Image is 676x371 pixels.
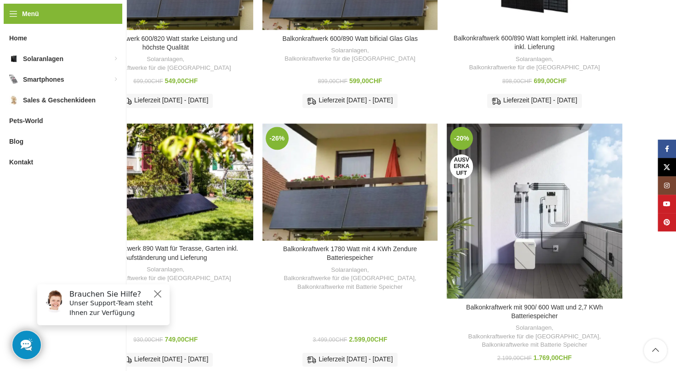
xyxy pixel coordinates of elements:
[284,55,415,63] a: Balkonkraftwerke für die [GEOGRAPHIC_DATA]
[118,353,213,366] div: Lieferzeit [DATE] - [DATE]
[283,245,417,262] a: Balkonkraftwerk 1780 Watt mit 4 KWh Zendure Batteriespeicher
[282,35,417,42] a: Balkonkraftwerk 600/890 Watt bificial Glas Glas
[516,324,551,332] a: Solaranlagen
[534,77,567,84] bdi: 699,00
[147,55,182,64] a: Solaranlagen
[267,266,433,292] div: , ,
[83,265,249,282] div: ,
[118,94,213,107] div: Lieferzeit [DATE] - [DATE]
[302,353,397,366] div: Lieferzeit [DATE] - [DATE]
[94,35,237,51] a: Balkonkraftwerk 600/820 Watt starke Leistung und höchste Qualität
[23,71,64,88] span: Smartphones
[468,332,599,341] a: Balkonkraftwerke für die [GEOGRAPHIC_DATA]
[331,46,367,55] a: Solaranlagen
[9,133,23,150] span: Blog
[9,154,33,170] span: Kontakt
[658,158,676,176] a: X Social Link
[520,355,532,361] span: CHF
[9,96,18,105] img: Sales & Geschenkideen
[451,55,617,72] div: ,
[466,304,603,320] a: Balkonkraftwerk mit 900/ 600 Watt und 2,7 KWh Batteriespeicher
[151,337,163,343] span: CHF
[267,46,433,63] div: ,
[558,354,572,361] span: CHF
[469,63,600,72] a: Balkonkraftwerke für die [GEOGRAPHIC_DATA]
[13,13,36,36] img: Customer service
[658,213,676,231] a: Pinterest Social Link
[9,112,43,129] span: Pets-World
[151,78,163,84] span: CHF
[147,265,182,274] a: Solaranlagen
[83,55,249,72] div: ,
[454,34,615,51] a: Balkonkraftwerk 600/890 Watt komplett inkl. Halterungen inkl. Lieferung
[40,22,134,41] p: Unser Support-Team steht Ihnen zur Verfügung
[331,266,367,275] a: Solaranlagen
[450,154,473,179] span: Ausverkauft
[133,337,163,343] bdi: 930,00
[374,336,387,343] span: CHF
[644,339,667,362] a: Scroll to top button
[534,354,572,361] bdi: 1.769,00
[297,283,403,292] a: Balkonkraftwerke mit Batterie Speicher
[349,77,382,84] bdi: 599,00
[9,54,18,63] img: Solaranlagen
[487,94,582,107] div: Lieferzeit [DATE] - [DATE]
[133,78,163,84] bdi: 699,00
[502,78,532,84] bdi: 898,00
[284,274,415,283] a: Balkonkraftwerke für die [GEOGRAPHIC_DATA]
[184,77,198,84] span: CHF
[100,64,231,73] a: Balkonkraftwerke für die [GEOGRAPHIC_DATA]
[262,124,437,241] a: Balkonkraftwerk 1780 Watt mit 4 KWh Zendure Batteriespeicher
[78,124,253,240] a: Steckerkraftwerk 890 Watt für Terasse, Garten inkl. Aufständerung und Lieferung
[482,341,587,349] a: Balkonkraftwerke mit Batterie Speicher
[516,55,551,64] a: Solaranlagen
[266,127,289,150] span: -26%
[658,176,676,195] a: Instagram Social Link
[520,78,532,84] span: CHF
[451,324,617,349] div: , ,
[318,78,347,84] bdi: 899,00
[165,77,198,84] bdi: 549,00
[349,336,387,343] bdi: 2.599,00
[23,51,63,67] span: Solaranlagen
[447,124,622,298] a: Balkonkraftwerk mit 900/ 600 Watt und 2,7 KWh Batteriespeicher
[122,11,133,22] button: Close
[184,336,198,343] span: CHF
[22,9,39,19] span: Menü
[450,127,473,150] span: -20%
[302,94,397,107] div: Lieferzeit [DATE] - [DATE]
[658,140,676,158] a: Facebook Social Link
[335,78,347,84] span: CHF
[165,336,198,343] bdi: 749,00
[658,195,676,213] a: YouTube Social Link
[9,75,18,84] img: Smartphones
[312,337,347,343] bdi: 3.499,00
[335,337,347,343] span: CHF
[9,30,27,46] span: Home
[23,92,96,108] span: Sales & Geschenkideen
[93,245,238,261] a: Steckerkraftwerk 890 Watt für Terasse, Garten inkl. Aufständerung und Lieferung
[369,77,382,84] span: CHF
[100,274,231,283] a: Balkonkraftwerke für die [GEOGRAPHIC_DATA]
[553,77,567,84] span: CHF
[40,13,134,22] h6: Brauchen Sie Hilfe?
[497,355,532,361] bdi: 2.199,00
